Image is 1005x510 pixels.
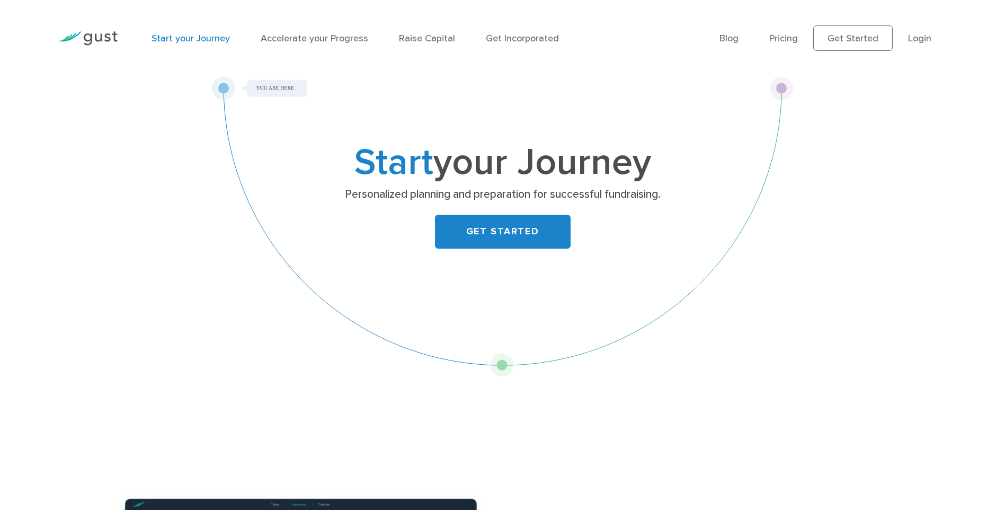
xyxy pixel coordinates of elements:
[769,33,798,44] a: Pricing
[152,33,230,44] a: Start your Journey
[719,33,739,44] a: Blog
[354,140,433,184] span: Start
[399,33,455,44] a: Raise Capital
[261,33,368,44] a: Accelerate your Progress
[435,215,571,249] a: GET STARTED
[297,187,708,202] p: Personalized planning and preparation for successful fundraising.
[908,33,931,44] a: Login
[294,146,712,180] h1: your Journey
[486,33,559,44] a: Get Incorporated
[813,25,893,51] a: Get Started
[58,31,118,46] img: Gust Logo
